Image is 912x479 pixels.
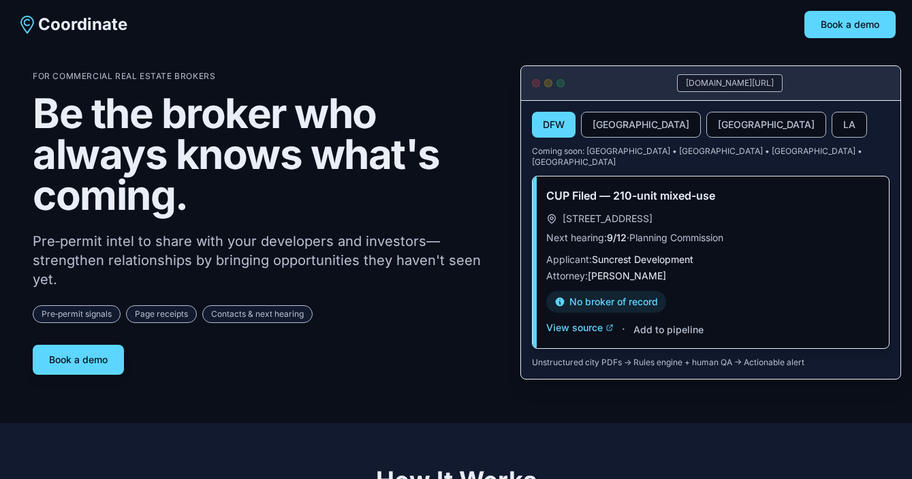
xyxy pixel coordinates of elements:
[546,291,666,313] div: No broker of record
[607,232,627,243] span: 9/12
[33,232,499,289] p: Pre‑permit intel to share with your developers and investors—strengthen relationships by bringing...
[16,14,127,35] a: Coordinate
[532,112,576,138] button: DFW
[832,112,867,138] button: LA
[33,305,121,323] span: Pre‑permit signals
[33,71,499,82] p: For Commercial Real Estate Brokers
[38,14,127,35] span: Coordinate
[202,305,313,323] span: Contacts & next hearing
[592,253,693,265] span: Suncrest Development
[706,112,826,138] button: [GEOGRAPHIC_DATA]
[16,14,38,35] img: Coordinate
[546,187,875,204] h3: CUP Filed — 210-unit mixed-use
[532,146,890,168] p: Coming soon: [GEOGRAPHIC_DATA] • [GEOGRAPHIC_DATA] • [GEOGRAPHIC_DATA] • [GEOGRAPHIC_DATA]
[622,321,625,337] span: ·
[546,253,875,266] p: Applicant:
[563,212,652,226] span: [STREET_ADDRESS]
[581,112,701,138] button: [GEOGRAPHIC_DATA]
[588,270,666,281] span: [PERSON_NAME]
[804,11,896,38] button: Book a demo
[532,357,890,368] p: Unstructured city PDFs → Rules engine + human QA → Actionable alert
[33,345,124,375] button: Book a demo
[33,93,499,215] h1: Be the broker who always knows what's coming.
[126,305,197,323] span: Page receipts
[546,269,875,283] p: Attorney:
[546,321,614,335] button: View source
[677,74,783,92] div: [DOMAIN_NAME][URL]
[546,231,875,245] p: Next hearing: · Planning Commission
[633,323,704,337] button: Add to pipeline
